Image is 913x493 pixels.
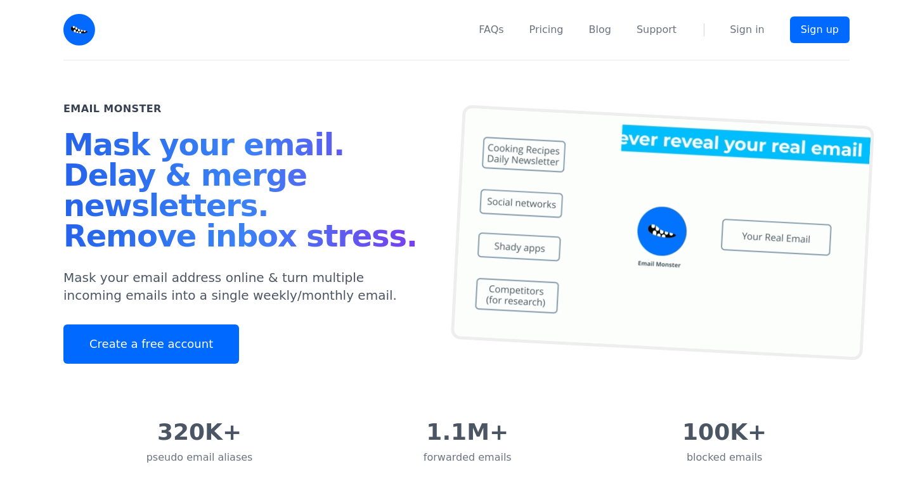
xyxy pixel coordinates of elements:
[451,105,874,361] img: temp mail, free temporary mail, Temporary Email
[424,450,512,465] div: forwarded emails
[63,14,95,46] img: Email Monster
[146,450,253,465] div: pseudo email aliases
[424,419,512,445] div: 1.1M+
[730,22,765,37] a: Sign in
[63,129,426,256] h1: Mask your email. Delay & merge newsletters. Remove inbox stress.
[479,22,503,37] a: FAQs
[63,269,426,304] p: Mask your email address online & turn multiple incoming emails into a single weekly/monthly email.
[682,450,767,465] div: blocked emails
[63,101,162,117] h2: Email Monster
[146,419,253,445] div: 320K+
[790,16,850,43] a: Sign up
[529,22,564,37] a: Pricing
[682,419,767,445] div: 100K+
[589,22,611,37] a: Blog
[637,22,677,37] a: Support
[63,324,239,364] a: Create a free account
